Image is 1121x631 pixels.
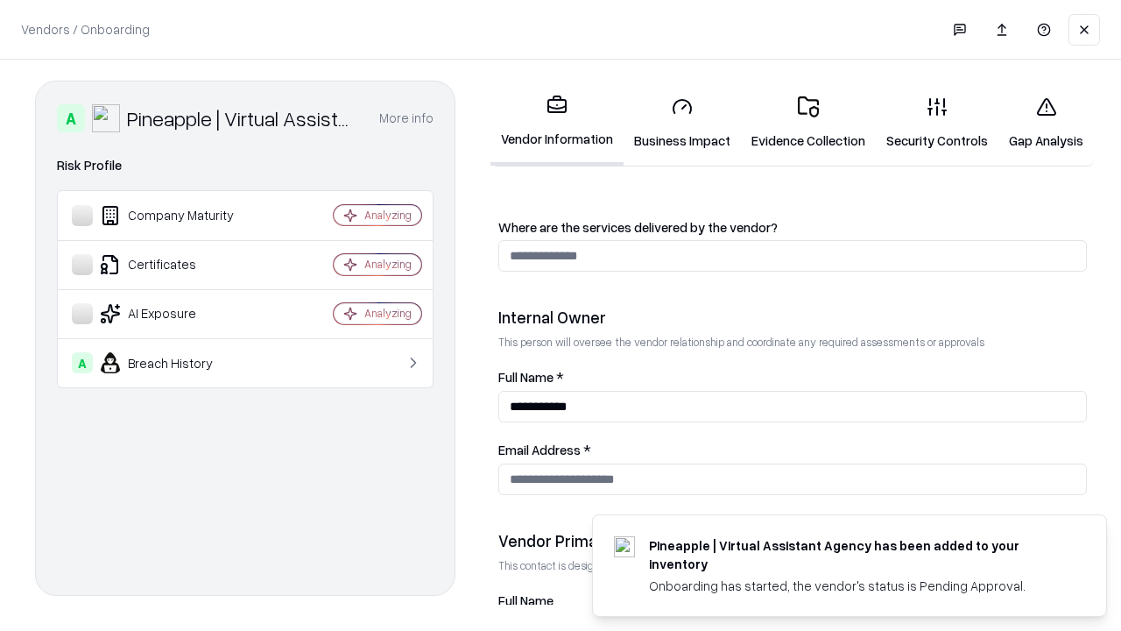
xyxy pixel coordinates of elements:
div: Analyzing [364,257,412,272]
div: Vendor Primary Contact [498,530,1087,551]
p: Vendors / Onboarding [21,20,150,39]
button: More info [379,103,434,134]
label: Where are the services delivered by the vendor? [498,221,1087,234]
label: Email Address * [498,443,1087,457]
div: Analyzing [364,306,412,321]
a: Evidence Collection [741,82,876,164]
div: Pineapple | Virtual Assistant Agency [127,104,358,132]
a: Security Controls [876,82,998,164]
div: Onboarding has started, the vendor's status is Pending Approval. [649,577,1064,595]
label: Full Name [498,594,1087,607]
div: Breach History [72,352,281,373]
img: Pineapple | Virtual Assistant Agency [92,104,120,132]
div: AI Exposure [72,303,281,324]
label: Full Name * [498,371,1087,384]
div: Analyzing [364,208,412,223]
a: Business Impact [624,82,741,164]
div: A [57,104,85,132]
div: A [72,352,93,373]
img: trypineapple.com [614,536,635,557]
div: Company Maturity [72,205,281,226]
p: This contact is designated to receive the assessment request from Shift [498,558,1087,573]
p: This person will oversee the vendor relationship and coordinate any required assessments or appro... [498,335,1087,350]
div: Risk Profile [57,155,434,176]
div: Internal Owner [498,307,1087,328]
div: Certificates [72,254,281,275]
div: Pineapple | Virtual Assistant Agency has been added to your inventory [649,536,1064,573]
a: Gap Analysis [998,82,1094,164]
a: Vendor Information [490,81,624,166]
